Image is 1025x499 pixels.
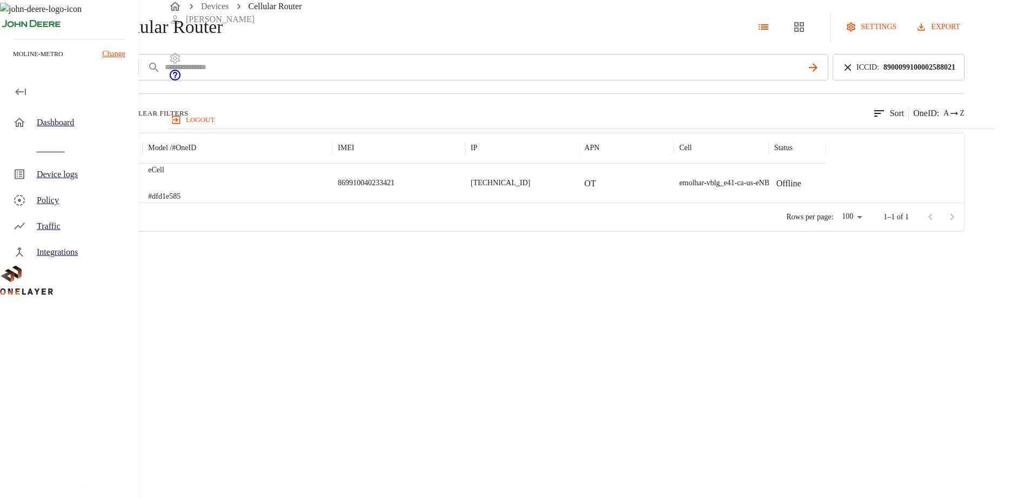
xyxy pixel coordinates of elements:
[774,143,793,153] p: Status
[148,191,180,202] p: #dfd1e585
[169,111,219,129] button: logout
[786,212,833,222] p: Rows per page:
[471,178,530,188] p: [TECHNICAL_ID]
[679,179,792,187] span: emolhar-vblg_e41-ca-us-eNB432538
[186,13,254,26] p: [PERSON_NAME]
[169,74,182,83] a: onelayer-support
[169,111,995,129] a: logout
[201,2,229,11] a: Devices
[883,212,909,222] p: 1–1 of 1
[224,243,262,258] div: MultiTech
[585,177,596,190] p: OT
[679,143,692,153] p: Cell
[679,178,903,188] div: emolhar-vblg_e41-ca-us-eNB432538 #EB211210933::NOKIA::FW2QQD
[148,143,196,153] p: Model /
[585,143,600,153] p: APN
[338,143,354,153] p: IMEI
[838,209,866,225] div: 100
[169,74,182,83] span: Support Portal
[471,143,477,153] p: IP
[776,177,801,190] p: Offline
[338,178,394,188] p: 869910040233421
[172,144,196,152] span: # OneID
[148,165,180,176] p: eCell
